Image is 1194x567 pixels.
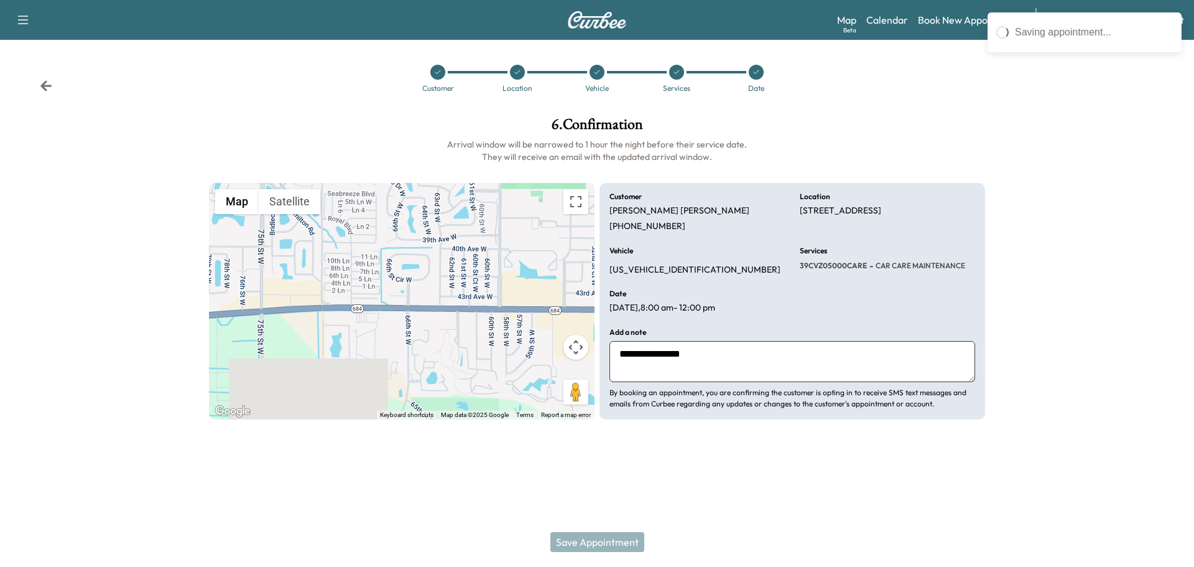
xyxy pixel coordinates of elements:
button: Map camera controls [563,335,588,360]
a: Terms (opens in new tab) [516,411,534,418]
a: Open this area in Google Maps (opens a new window) [212,403,253,419]
div: Saving appointment... [1015,25,1173,40]
a: Report a map error [541,411,591,418]
button: Toggle fullscreen view [563,189,588,214]
span: 39CVZ05000CARE [800,261,867,271]
h6: Arrival window will be narrowed to 1 hour the night before their service date. They will receive ... [209,138,985,163]
div: Vehicle [585,85,609,92]
img: Curbee Logo [567,11,627,29]
div: Beta [843,26,856,35]
span: CAR CARE MAINTENANCE [873,261,965,271]
p: [DATE] , 8:00 am - 12:00 pm [609,302,715,314]
button: Show satellite imagery [259,189,320,214]
p: By booking an appointment, you are confirming the customer is opting in to receive SMS text messa... [609,387,975,410]
p: [STREET_ADDRESS] [800,205,881,217]
a: Calendar [866,12,908,27]
div: Date [748,85,764,92]
h6: Customer [609,193,642,200]
img: Google [212,403,253,419]
button: Drag Pegman onto the map to open Street View [563,380,588,405]
h6: Services [800,247,827,255]
h6: Vehicle [609,247,633,255]
a: Book New Appointment [918,12,1023,27]
div: Customer [422,85,454,92]
span: - [867,260,873,272]
div: Services [663,85,690,92]
h6: Location [800,193,830,200]
div: Location [502,85,532,92]
p: [US_VEHICLE_IDENTIFICATION_NUMBER] [609,265,780,276]
button: Show street map [215,189,259,214]
h6: Add a note [609,329,646,336]
h6: Date [609,290,626,298]
span: Map data ©2025 Google [441,411,509,418]
button: Keyboard shortcuts [380,411,433,419]
p: [PHONE_NUMBER] [609,221,685,232]
div: Back [40,80,52,92]
h1: 6 . Confirmation [209,117,985,138]
a: MapBeta [837,12,856,27]
p: [PERSON_NAME] [PERSON_NAME] [609,205,749,217]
